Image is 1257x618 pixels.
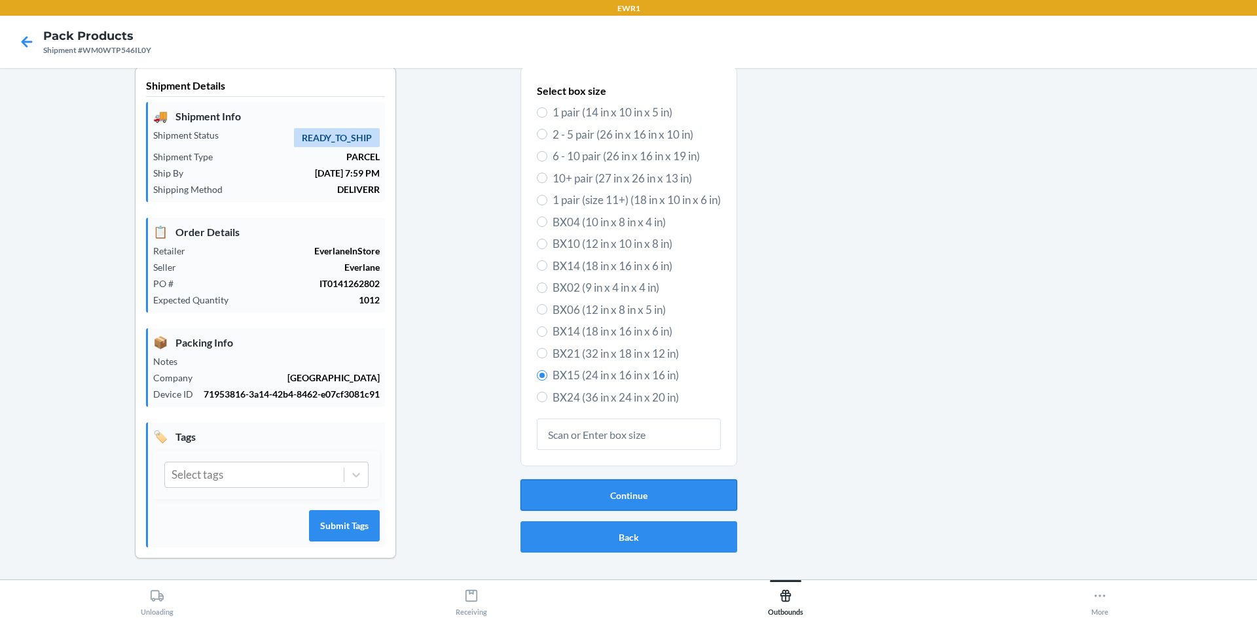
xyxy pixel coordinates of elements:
[553,104,721,121] span: 1 pair (14 in x 10 in x 5 in)
[537,419,721,450] input: Scan or Enter box size
[239,293,380,307] p: 1012
[153,354,188,368] p: Notes
[153,260,187,274] p: Seller
[309,510,380,541] button: Submit Tags
[153,371,203,385] p: Company
[153,182,233,196] p: Shipping Method
[553,279,721,296] span: BX02 (9 in x 4 in x 4 in)
[553,170,721,187] span: 10+ pair (27 in x 26 in x 13 in)
[537,348,547,358] input: BX21 (32 in x 18 in x 12 in)
[153,277,184,290] p: PO #
[153,223,380,241] p: Order Details
[203,371,380,385] p: [GEOGRAPHIC_DATA]
[153,166,194,180] p: Ship By
[537,195,547,205] input: 1 pair (size 11+) (18 in x 10 in x 6 in)
[553,345,721,362] span: BX21 (32 in x 18 in x 12 in)
[537,216,547,227] input: BX04 (10 in x 8 in x 4 in)
[153,244,196,258] p: Retailer
[153,334,168,351] span: 📦
[537,304,547,315] input: BX06 (12 in x 8 in x 5 in)
[43,27,151,44] h4: Pack Products
[141,583,173,616] div: Unloading
[294,128,380,147] span: READY_TO_SHIP
[537,283,547,293] input: BX02 (9 in x 4 in x 4 in)
[194,166,380,180] p: [DATE] 7:59 PM
[617,3,640,14] p: EWR1
[153,428,168,445] span: 🏷️
[537,260,547,271] input: BX14 (18 in x 16 in x 6 in)
[153,428,380,445] p: Tags
[553,148,721,165] span: 6 - 10 pair (26 in x 16 in x 19 in)
[537,107,547,118] input: 1 pair (14 in x 10 in x 5 in)
[628,580,943,616] button: Outbounds
[153,387,204,401] p: Device ID
[172,466,223,483] div: Select tags
[553,214,721,231] span: BX04 (10 in x 8 in x 4 in)
[537,173,547,183] input: 10+ pair (27 in x 26 in x 13 in)
[537,83,721,99] p: Select box size
[537,239,547,249] input: BX10 (12 in x 10 in x 8 in)
[553,192,721,209] span: 1 pair (size 11+) (18 in x 10 in x 6 in)
[537,151,547,162] input: 6 - 10 pair (26 in x 16 in x 19 in)
[153,334,380,351] p: Packing Info
[553,235,721,252] span: BX10 (12 in x 10 in x 8 in)
[1091,583,1108,616] div: More
[187,260,380,274] p: Everlane
[537,326,547,337] input: BX14 (18 in x 16 in x 6 in)
[537,370,547,381] input: BX15 (24 in x 16 in x 16 in)
[553,389,721,406] span: BX24 (36 in x 24 in x 20 in)
[153,150,223,163] p: Shipment Type
[153,128,229,142] p: Shipment Status
[520,479,737,511] button: Continue
[223,150,380,163] p: PARCEL
[146,78,385,97] p: Shipment Details
[184,277,380,290] p: IT0141262802
[768,583,803,616] div: Outbounds
[537,129,547,139] input: 2 - 5 pair (26 in x 16 in x 10 in)
[314,580,628,616] button: Receiving
[520,521,737,553] button: Back
[537,392,547,402] input: BX24 (36 in x 24 in x 20 in)
[153,107,168,125] span: 🚚
[553,126,721,143] span: 2 - 5 pair (26 in x 16 in x 10 in)
[553,367,721,384] span: BX15 (24 in x 16 in x 16 in)
[553,301,721,318] span: BX06 (12 in x 8 in x 5 in)
[233,182,380,196] p: DELIVERR
[553,258,721,275] span: BX14 (18 in x 16 in x 6 in)
[196,244,380,258] p: EverlaneInStore
[553,323,721,340] span: BX14 (18 in x 16 in x 6 in)
[43,44,151,56] div: Shipment #WM0WTP546IL0Y
[153,107,380,125] p: Shipment Info
[204,387,380,401] p: 71953816-3a14-42b4-8462-e07cf3081c91
[153,293,239,307] p: Expected Quantity
[456,583,487,616] div: Receiving
[943,580,1257,616] button: More
[153,223,168,241] span: 📋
